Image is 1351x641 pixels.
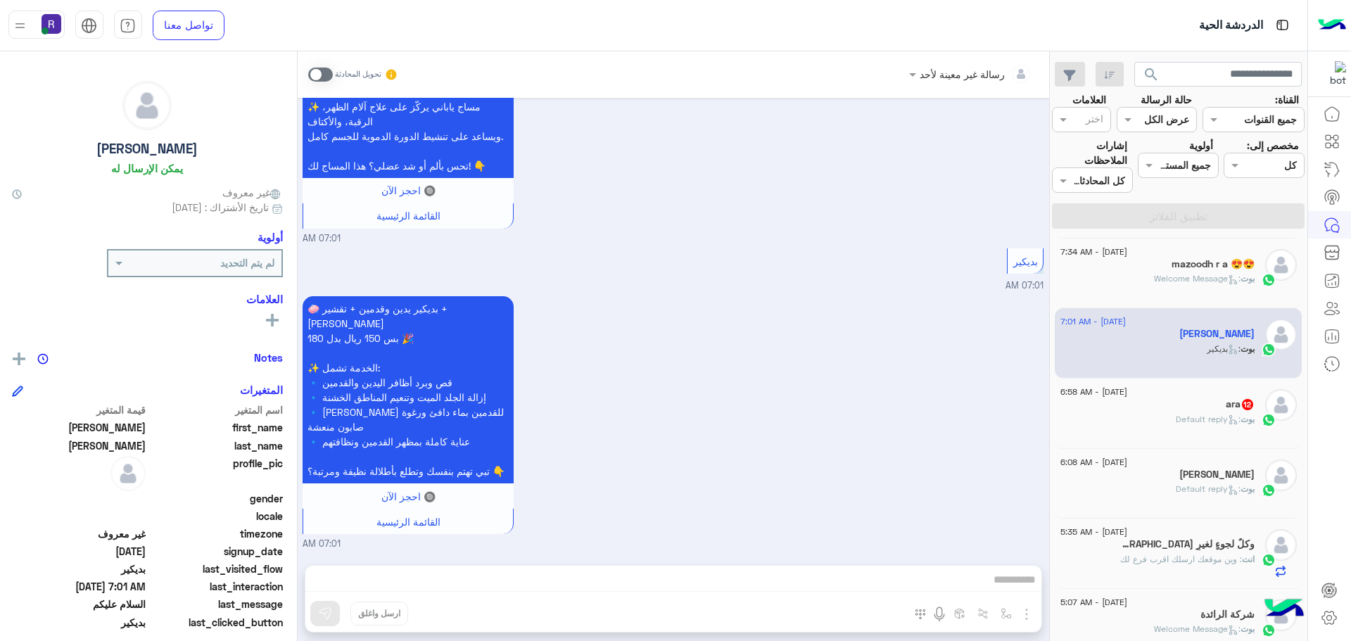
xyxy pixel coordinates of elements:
[111,162,183,174] h6: يمكن الإرسال له
[1060,596,1127,609] span: [DATE] - 5:07 AM
[11,17,29,34] img: profile
[1006,280,1044,291] span: 07:01 AM
[37,353,49,364] img: notes
[303,50,514,178] p: 6/9/2025, 7:01 AM
[172,200,269,215] span: تاريخ الأشتراك : [DATE]
[1176,414,1241,424] span: : Default reply
[303,296,514,483] p: 6/9/2025, 7:01 AM
[12,561,146,576] span: بديكير
[1086,111,1105,129] div: اختر
[1241,623,1255,634] span: بوت
[96,141,198,157] h5: [PERSON_NAME]
[1241,483,1255,494] span: بوت
[12,615,146,630] span: بديكير
[123,82,171,129] img: defaultAdmin.png
[1179,469,1255,481] h5: ابو نوره
[12,293,283,305] h6: العلامات
[1262,623,1276,637] img: WhatsApp
[13,353,25,365] img: add
[1143,66,1160,83] span: search
[120,18,136,34] img: tab
[1262,273,1276,287] img: WhatsApp
[1265,249,1297,281] img: defaultAdmin.png
[1199,16,1263,35] p: الدردشة الحية
[1179,328,1255,340] h5: ابراهيم بن سعد
[222,185,283,200] span: غير معروف
[12,526,146,541] span: غير معروف
[303,232,341,246] span: 07:01 AM
[12,491,146,506] span: null
[1176,483,1241,494] span: : Default reply
[240,383,283,396] h6: المتغيرات
[1052,138,1127,168] label: إشارات الملاحظات
[1118,538,1254,550] h5: وكلٌ لجوءٍ لغيرِ الله خُذلان..
[1141,92,1192,107] label: حالة الرسالة
[1241,343,1255,354] span: بوت
[1200,609,1255,621] h5: شركة الرائدة
[1134,62,1169,92] button: search
[1172,258,1255,270] h5: mazoodh r a 😍😍
[258,231,283,243] h6: أولوية
[1072,92,1106,107] label: العلامات
[350,602,408,626] button: ارسل واغلق
[335,69,381,80] small: تحويل المحادثة
[1274,16,1291,34] img: tab
[1207,343,1241,354] span: : بديكير
[1241,414,1255,424] span: بوت
[1265,459,1297,491] img: defaultAdmin.png
[1242,399,1253,410] span: 12
[1262,553,1276,567] img: WhatsApp
[1262,483,1276,497] img: WhatsApp
[148,526,283,541] span: timezone
[1242,554,1255,564] span: انت
[148,420,283,435] span: first_name
[148,597,283,611] span: last_message
[148,561,283,576] span: last_visited_flow
[148,456,283,488] span: profile_pic
[1260,585,1309,634] img: hulul-logo.png
[148,491,283,506] span: gender
[1120,554,1242,564] span: وين موقعك ارسلك اقرب فرع لك
[1052,203,1305,229] button: تطبيق الفلاتر
[1241,273,1255,284] span: بوت
[1060,246,1127,258] span: [DATE] - 7:34 AM
[381,490,436,502] span: 🔘 احجز الآن
[148,544,283,559] span: signup_date
[1189,138,1213,153] label: أولوية
[381,184,436,196] span: 🔘 احجز الآن
[12,597,146,611] span: السلام عليكم
[153,11,224,40] a: تواصل معنا
[110,456,146,491] img: defaultAdmin.png
[1013,255,1038,267] span: بديكير
[1226,398,1255,410] h5: ara
[1265,319,1297,350] img: defaultAdmin.png
[1265,389,1297,421] img: defaultAdmin.png
[303,538,341,551] span: 07:01 AM
[1262,413,1276,427] img: WhatsApp
[12,544,146,559] span: 2025-09-06T04:00:04.801Z
[1060,526,1127,538] span: [DATE] - 5:35 AM
[1247,138,1299,153] label: مخصص إلى:
[376,516,440,528] span: القائمة الرئيسية
[1060,315,1126,328] span: [DATE] - 7:01 AM
[1154,273,1241,284] span: : Welcome Message
[81,18,97,34] img: tab
[12,420,146,435] span: ابراهيم
[1321,61,1346,87] img: 322853014244696
[148,402,283,417] span: اسم المتغير
[1262,343,1276,357] img: WhatsApp
[12,509,146,523] span: null
[114,11,142,40] a: tab
[1060,386,1127,398] span: [DATE] - 6:58 AM
[148,509,283,523] span: locale
[148,579,283,594] span: last_interaction
[42,14,61,34] img: userImage
[148,615,283,630] span: last_clicked_button
[12,438,146,453] span: بن سعد
[148,438,283,453] span: last_name
[376,210,440,222] span: القائمة الرئيسية
[1318,11,1346,40] img: Logo
[1275,92,1299,107] label: القناة:
[12,402,146,417] span: قيمة المتغير
[1265,529,1297,561] img: defaultAdmin.png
